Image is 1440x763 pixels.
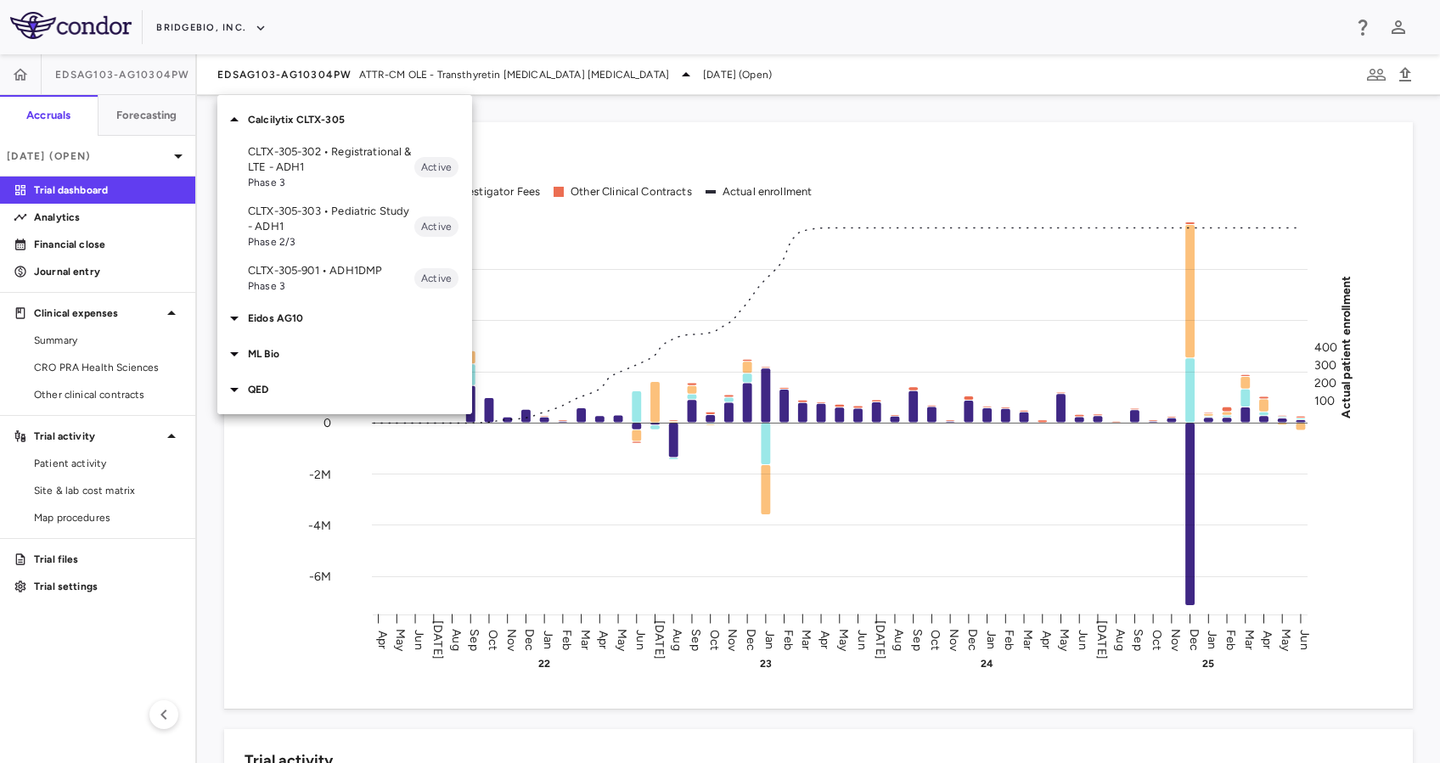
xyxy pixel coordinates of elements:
[248,175,414,190] span: Phase 3
[248,234,414,250] span: Phase 2/3
[248,112,472,127] p: Calcilytix CLTX-305
[248,346,472,362] p: ML Bio
[217,336,472,372] div: ML Bio
[248,144,414,175] p: CLTX-305-302 • Registrational & LTE - ADH1
[217,256,472,300] div: CLTX-305-901 • ADH1DMPPhase 3Active
[217,372,472,407] div: QED
[248,204,414,234] p: CLTX-305-303 • Pediatric Study - ADH1
[248,311,472,326] p: Eidos AG10
[248,382,472,397] p: QED
[248,263,414,278] p: CLTX-305-901 • ADH1DMP
[414,271,458,286] span: Active
[217,102,472,137] div: Calcilytix CLTX-305
[217,197,472,256] div: CLTX-305-303 • Pediatric Study - ADH1Phase 2/3Active
[414,160,458,175] span: Active
[414,219,458,234] span: Active
[248,278,414,294] span: Phase 3
[217,300,472,336] div: Eidos AG10
[217,137,472,197] div: CLTX-305-302 • Registrational & LTE - ADH1Phase 3Active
